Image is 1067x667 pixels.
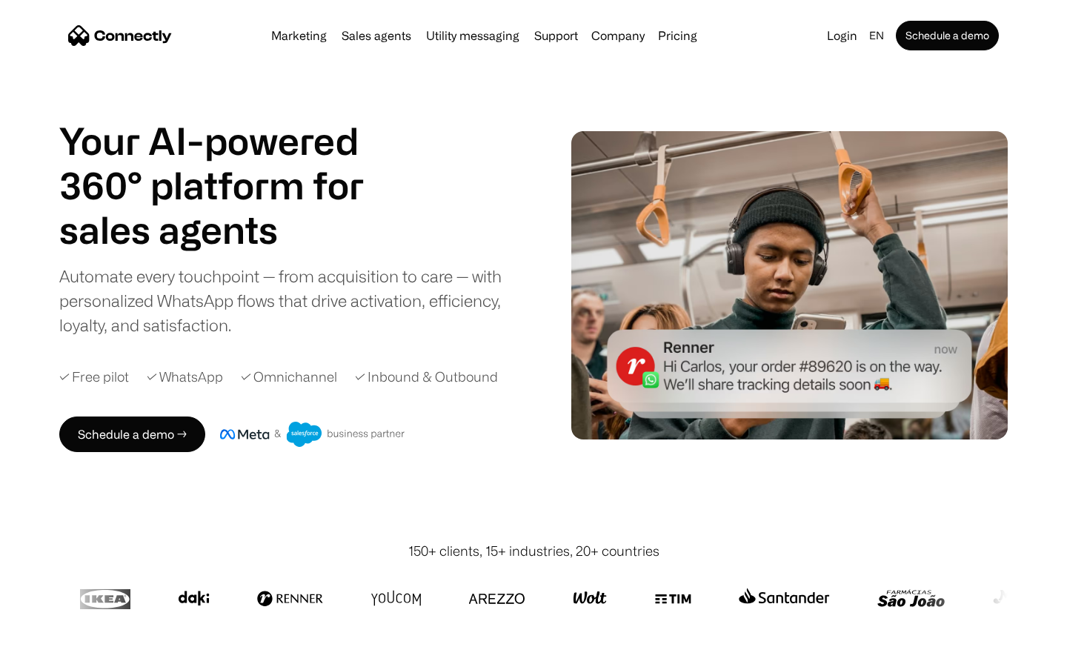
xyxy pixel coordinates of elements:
[30,641,89,662] ul: Language list
[147,367,223,387] div: ✓ WhatsApp
[528,30,584,42] a: Support
[869,25,884,46] div: en
[336,30,417,42] a: Sales agents
[863,25,893,46] div: en
[355,367,498,387] div: ✓ Inbound & Outbound
[420,30,525,42] a: Utility messaging
[821,25,863,46] a: Login
[896,21,999,50] a: Schedule a demo
[220,422,405,447] img: Meta and Salesforce business partner badge.
[59,208,400,252] h1: sales agents
[241,367,337,387] div: ✓ Omnichannel
[587,25,649,46] div: Company
[59,208,400,252] div: 1 of 4
[59,417,205,452] a: Schedule a demo →
[59,208,400,252] div: carousel
[59,367,129,387] div: ✓ Free pilot
[15,640,89,662] aside: Language selected: English
[408,541,659,561] div: 150+ clients, 15+ industries, 20+ countries
[652,30,703,42] a: Pricing
[68,24,172,47] a: home
[59,119,400,208] h1: Your AI-powered 360° platform for
[59,264,526,337] div: Automate every touchpoint — from acquisition to care — with personalized WhatsApp flows that driv...
[591,25,645,46] div: Company
[265,30,333,42] a: Marketing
